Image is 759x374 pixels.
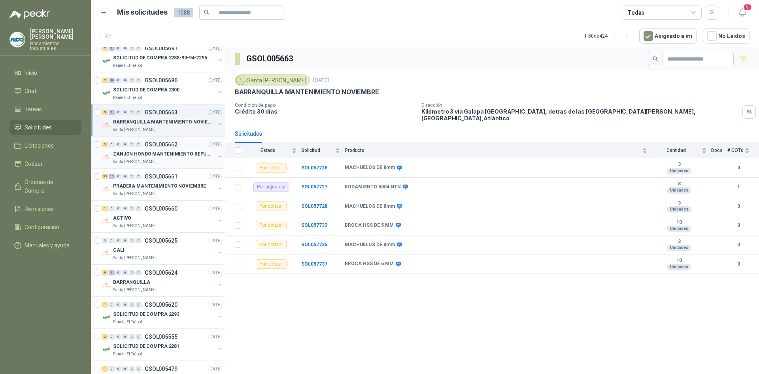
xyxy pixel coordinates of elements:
[9,9,50,19] img: Logo peakr
[667,245,691,251] div: Unidades
[667,226,691,232] div: Unidades
[115,110,121,115] div: 0
[652,148,700,153] span: Cantidad
[208,45,222,52] p: [DATE]
[122,270,128,275] div: 0
[30,41,81,51] p: Rodamientos Industriales
[113,54,211,62] p: SOLICITUD DE COMPRA 2288-90-94-2295-96-2301-02-04
[652,143,711,158] th: Cantidad
[345,165,395,171] b: MACHUELOS DE 8mm
[136,174,142,179] div: 0
[102,152,111,162] img: Company Logo
[129,366,135,372] div: 0
[246,148,290,153] span: Estado
[145,174,177,179] p: GSOL005661
[727,148,743,153] span: # COTs
[652,161,706,168] b: 3
[145,334,177,340] p: GSOL005555
[115,206,121,211] div: 0
[30,28,81,40] p: [PERSON_NAME] [PERSON_NAME]
[345,184,401,190] b: RODAMIENTO 6004 NTN
[25,105,42,114] span: Tareas
[421,103,739,108] p: Dirección
[109,206,115,211] div: 0
[9,84,81,99] a: Chat
[9,201,81,216] a: Remisiones
[113,279,150,286] p: BARRANQUILLA
[102,44,223,69] a: 2 1 0 0 0 0 GSOL005691[DATE] Company LogoSOLICITUD DE COMPRA 2288-90-94-2295-96-2301-02-04Panela ...
[109,46,115,51] div: 1
[703,28,750,44] button: No Leídos
[136,302,142,308] div: 0
[136,206,142,211] div: 0
[9,102,81,117] a: Tareas
[115,366,121,372] div: 0
[9,238,81,253] a: Manuales y ayuda
[208,173,222,180] p: [DATE]
[145,206,177,211] p: GSOL005660
[301,184,327,190] a: SOL057727
[136,270,142,275] div: 0
[652,219,706,226] b: 10
[235,88,379,96] p: BARRANQUILLA MANTENIMIENTO NOVIEMBRE
[667,206,691,213] div: Unidades
[129,110,135,115] div: 0
[102,78,108,83] div: 2
[113,351,142,357] p: Panela El Trébol
[136,46,142,51] div: 0
[727,222,750,229] b: 0
[136,238,142,243] div: 0
[113,287,156,293] p: Santa [PERSON_NAME]
[667,187,691,194] div: Unidades
[256,221,287,230] div: Por cotizar
[639,28,697,44] button: Asignado a mi
[25,178,74,195] span: Órdenes de Compra
[25,159,43,168] span: Cotizar
[208,333,222,341] p: [DATE]
[113,159,156,165] p: Santa [PERSON_NAME]
[25,123,52,132] span: Solicitudes
[652,239,706,245] b: 3
[145,110,177,115] p: GSOL005663
[129,270,135,275] div: 0
[25,141,54,150] span: Licitaciones
[115,270,121,275] div: 0
[102,300,223,325] a: 1 0 0 0 0 0 GSOL005620[DATE] Company LogoSOLICITUD DE COMPRA 2293Panela El Trébol
[102,140,223,165] a: 3 0 0 0 0 0 GSOL005662[DATE] Company LogoZANJON HONDO MANTENIMIENTO REPUESTOSSanta [PERSON_NAME]
[301,261,327,267] b: SOL057737
[113,86,179,94] p: SOLICITUD DE COMPRA 2300
[256,201,287,211] div: Por cotizar
[136,110,142,115] div: 0
[117,7,168,18] h1: Mis solicitudes
[102,366,108,372] div: 1
[145,270,177,275] p: GSOL005624
[345,242,395,248] b: MACHUELOS DE 8mm
[256,163,287,173] div: Por cotizar
[102,184,111,194] img: Company Logo
[113,95,142,101] p: Panela El Trébol
[113,191,156,197] p: Santa [PERSON_NAME]
[256,240,287,249] div: Por cotizar
[652,181,706,187] b: 8
[113,343,179,350] p: SOLICITUD DE COMPRA 2281
[115,142,121,147] div: 0
[345,222,394,229] b: BROCA HSS DE 5 MM
[301,242,327,247] b: SOL057735
[235,103,415,108] p: Condición de pago
[136,334,142,340] div: 0
[10,32,25,47] img: Company Logo
[113,215,131,222] p: ACTIVO
[102,281,111,290] img: Company Logo
[109,302,115,308] div: 0
[122,366,128,372] div: 0
[208,365,222,373] p: [DATE]
[9,220,81,235] a: Configuración
[129,78,135,83] div: 0
[653,56,658,62] span: search
[102,238,108,243] div: 0
[102,120,111,130] img: Company Logo
[145,78,177,83] p: GSOL005686
[129,334,135,340] div: 0
[122,78,128,83] div: 0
